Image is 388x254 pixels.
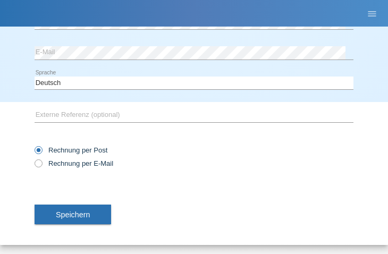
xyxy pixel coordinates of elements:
[361,10,383,16] a: menu
[35,159,41,173] input: Rechnung per E-Mail
[35,146,41,159] input: Rechnung per Post
[35,146,107,154] label: Rechnung per Post
[367,9,377,19] i: menu
[56,210,90,219] span: Speichern
[35,205,111,225] button: Speichern
[35,159,113,167] label: Rechnung per E-Mail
